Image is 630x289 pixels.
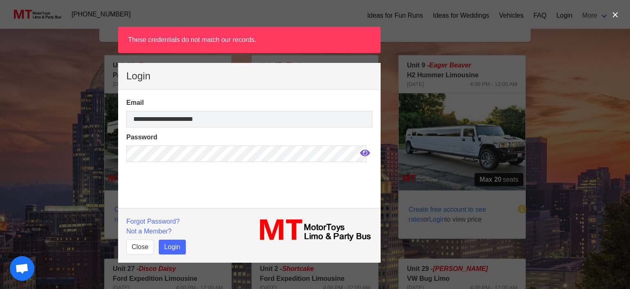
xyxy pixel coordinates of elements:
[126,167,251,229] iframe: reCAPTCHA
[159,240,185,254] button: Login
[126,240,154,254] button: Close
[126,71,372,81] p: Login
[10,256,34,281] div: Open chat
[126,132,372,142] label: Password
[118,27,381,53] article: These credentials do not match our records.
[126,218,180,225] a: Forgot Password?
[254,217,372,244] img: MT_logo_name.png
[126,98,372,108] label: Email
[126,228,171,235] a: Not a Member?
